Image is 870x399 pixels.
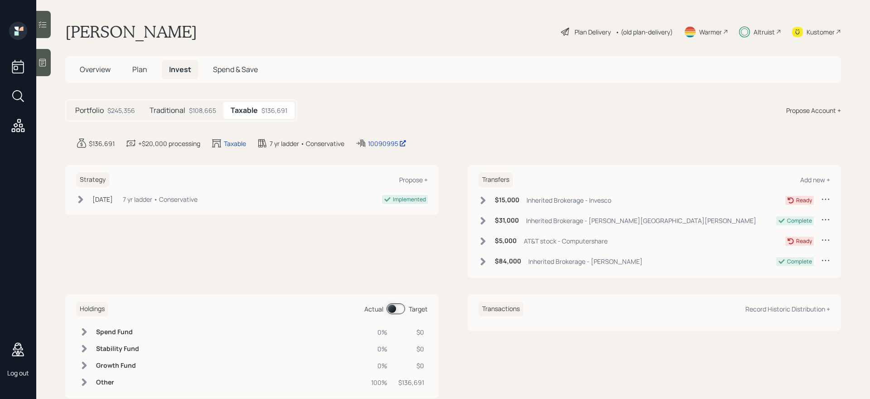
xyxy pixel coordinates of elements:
[398,344,424,354] div: $0
[371,378,387,387] div: 100%
[75,106,104,115] h5: Portfolio
[399,175,428,184] div: Propose +
[528,257,643,266] div: Inherited Brokerage - [PERSON_NAME]
[800,175,830,184] div: Add new +
[224,139,246,148] div: Taxable
[107,106,135,115] div: $245,356
[138,139,200,148] div: +$20,000 processing
[261,106,287,115] div: $136,691
[495,258,521,265] h6: $84,000
[76,172,109,187] h6: Strategy
[495,217,519,224] h6: $31,000
[786,106,841,115] div: Propose Account +
[96,379,139,386] h6: Other
[80,64,111,74] span: Overview
[96,345,139,353] h6: Stability Fund
[754,27,775,37] div: Altruist
[96,362,139,370] h6: Growth Fund
[7,369,29,377] div: Log out
[398,327,424,337] div: $0
[787,217,812,225] div: Complete
[527,195,611,205] div: Inherited Brokerage - Invesco
[745,305,830,313] div: Record Historic Distribution +
[807,27,835,37] div: Kustomer
[495,196,519,204] h6: $15,000
[398,378,424,387] div: $136,691
[92,195,113,204] div: [DATE]
[615,27,673,37] div: • (old plan-delivery)
[76,302,108,316] h6: Holdings
[231,106,258,115] h5: Taxable
[96,328,139,336] h6: Spend Fund
[478,172,513,187] h6: Transfers
[409,304,428,314] div: Target
[796,237,812,245] div: Ready
[787,258,812,266] div: Complete
[796,196,812,204] div: Ready
[65,22,197,42] h1: [PERSON_NAME]
[524,236,608,246] div: AT&T stock - Computershare
[575,27,611,37] div: Plan Delivery
[132,64,147,74] span: Plan
[371,361,387,370] div: 0%
[478,302,523,316] h6: Transactions
[526,216,756,225] div: Inherited Brokerage - [PERSON_NAME][GEOGRAPHIC_DATA][PERSON_NAME]
[123,195,198,204] div: 7 yr ladder • Conservative
[270,139,344,148] div: 7 yr ladder • Conservative
[398,361,424,370] div: $0
[150,106,185,115] h5: Traditional
[699,27,722,37] div: Warmer
[495,237,517,245] h6: $5,000
[393,195,426,204] div: Implemented
[371,327,387,337] div: 0%
[89,139,115,148] div: $136,691
[189,106,216,115] div: $108,665
[368,139,406,148] div: 10090995
[213,64,258,74] span: Spend & Save
[371,344,387,354] div: 0%
[169,64,191,74] span: Invest
[364,304,383,314] div: Actual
